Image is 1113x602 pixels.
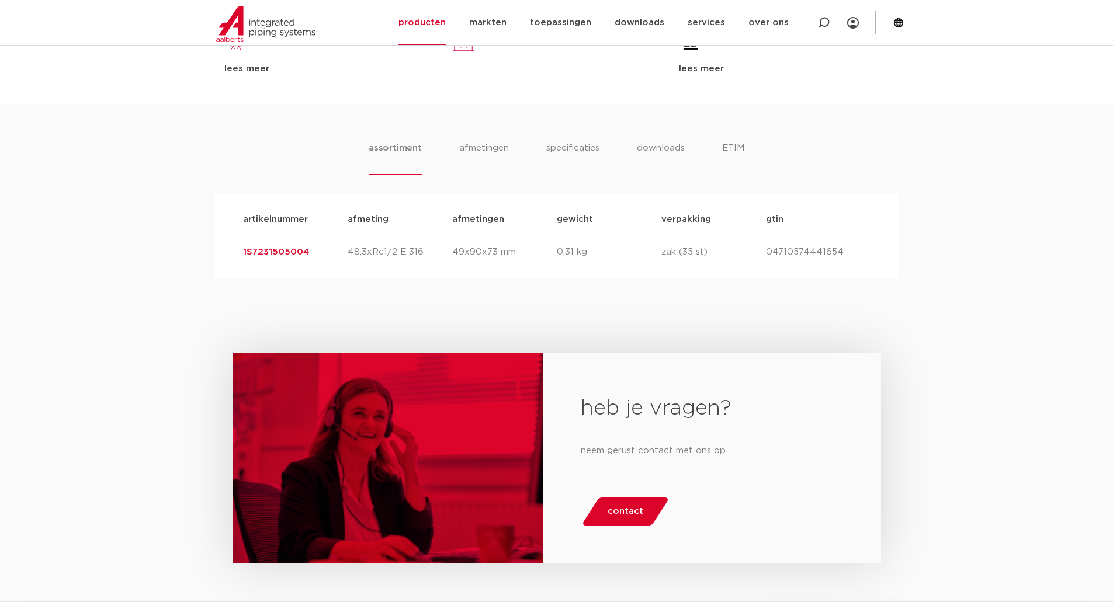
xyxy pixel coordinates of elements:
[546,141,599,175] li: specificaties
[557,245,661,259] p: 0,31 kg
[679,62,889,76] div: lees meer
[452,213,557,227] p: afmetingen
[348,213,452,227] p: afmeting
[581,497,670,526] a: contact
[348,245,452,259] p: 48,3xRc1/2 E 316
[224,62,434,76] div: lees meer
[459,141,509,175] li: afmetingen
[766,245,871,259] p: 04710574441654
[581,395,843,423] h2: heb je vragen?
[637,141,685,175] li: downloads
[243,248,309,256] a: 1S7231505004
[661,245,766,259] p: zak (35 st)
[608,502,643,521] span: contact
[661,213,766,227] p: verpakking
[581,441,843,460] p: neem gerust contact met ons op
[766,213,871,227] p: gtin
[722,141,744,175] li: ETIM
[452,245,557,259] p: 49x90x73 mm
[557,213,661,227] p: gewicht
[243,213,348,227] p: artikelnummer
[369,141,422,175] li: assortiment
